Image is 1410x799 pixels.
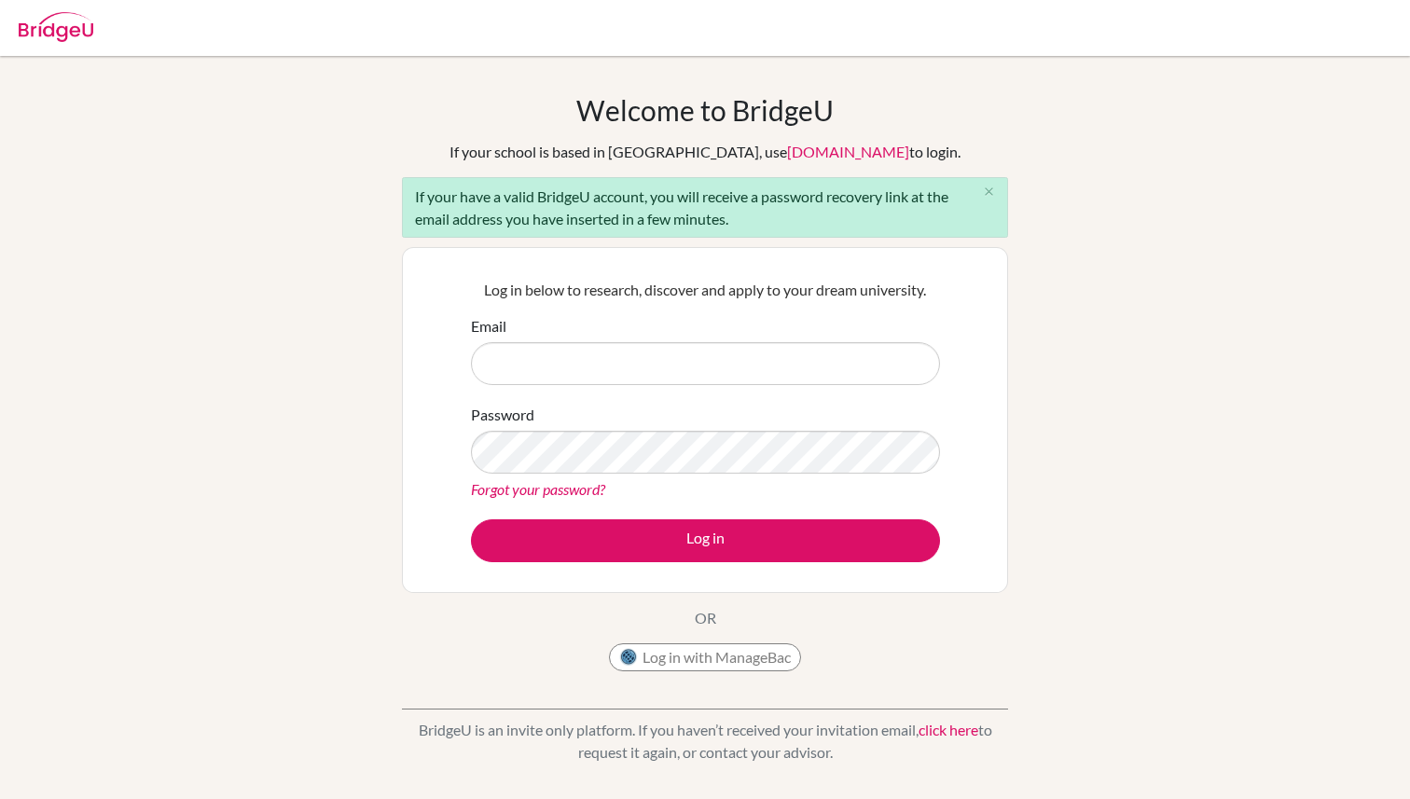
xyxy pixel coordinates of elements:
div: If your have a valid BridgeU account, you will receive a password recovery link at the email addr... [402,177,1008,238]
p: OR [695,607,716,629]
a: click here [919,721,978,738]
label: Password [471,404,534,426]
p: BridgeU is an invite only platform. If you haven’t received your invitation email, to request it ... [402,719,1008,764]
button: Log in with ManageBac [609,643,801,671]
p: Log in below to research, discover and apply to your dream university. [471,279,940,301]
button: Log in [471,519,940,562]
label: Email [471,315,506,338]
a: [DOMAIN_NAME] [787,143,909,160]
img: Bridge-U [19,12,93,42]
h1: Welcome to BridgeU [576,93,834,127]
i: close [982,185,996,199]
button: Close [970,178,1007,206]
a: Forgot your password? [471,480,605,498]
div: If your school is based in [GEOGRAPHIC_DATA], use to login. [449,141,961,163]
